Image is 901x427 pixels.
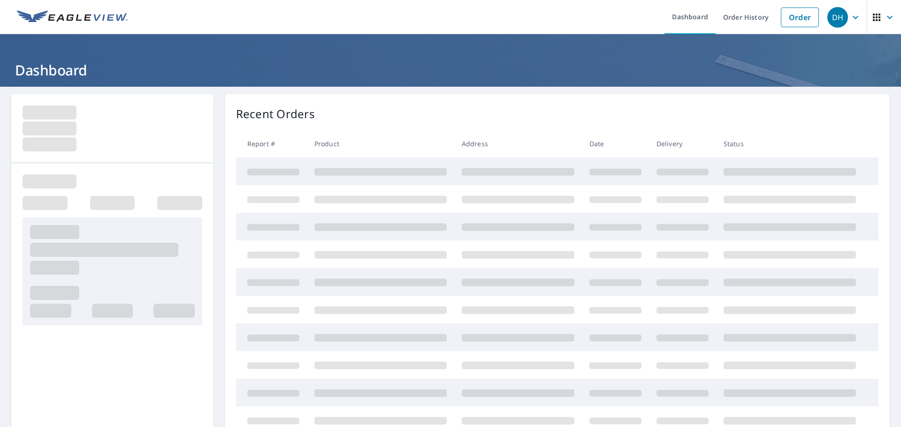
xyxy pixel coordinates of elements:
[781,7,819,27] a: Order
[716,130,863,157] th: Status
[17,10,128,24] img: EV Logo
[236,130,307,157] th: Report #
[454,130,582,157] th: Address
[582,130,649,157] th: Date
[307,130,454,157] th: Product
[827,7,848,28] div: DH
[11,60,890,80] h1: Dashboard
[236,105,315,122] p: Recent Orders
[649,130,716,157] th: Delivery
